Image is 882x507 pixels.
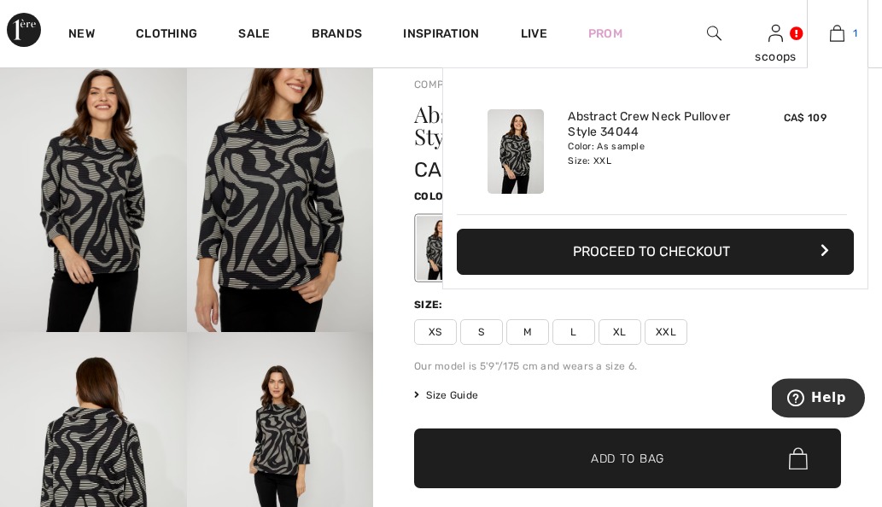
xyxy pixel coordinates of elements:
span: Add to Bag [591,451,664,469]
img: Abstract Crew Neck Pullover Style 34044. 2 [187,53,374,333]
a: Clothing [136,27,197,45]
div: scoops [745,49,805,67]
a: Live [521,26,547,44]
div: Color: As sample Size: XXL [568,141,736,168]
button: Add to Bag [414,429,841,489]
img: My Info [768,24,783,44]
span: Color: [414,191,454,203]
a: Compli K [414,79,462,91]
img: 1ère Avenue [7,14,41,48]
a: Brands [312,27,363,45]
a: Prom [588,26,622,44]
img: Bag.svg [789,448,808,470]
a: Sign In [768,26,783,42]
div: Our model is 5'9"/175 cm and wears a size 6. [414,359,841,375]
a: 1 [808,24,867,44]
a: New [68,27,95,45]
span: CA$ 109 [784,113,827,125]
span: Size Guide [414,388,478,404]
span: XS [414,320,457,346]
span: CA$ 109 [414,159,494,183]
img: My Bag [830,24,844,44]
iframe: Opens a widget where you can find more information [772,379,865,422]
a: Abstract Crew Neck Pullover Style 34044 [568,110,736,141]
span: 1 [853,26,857,42]
span: Inspiration [403,27,479,45]
div: Size: [414,298,447,313]
h1: Abstract Crew Neck Pullover Style 34044 [414,104,770,149]
img: Abstract Crew Neck Pullover Style 34044 [488,110,544,195]
button: Proceed to Checkout [457,230,854,276]
div: As sample [417,217,461,281]
a: Sale [238,27,270,45]
img: search the website [707,24,721,44]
